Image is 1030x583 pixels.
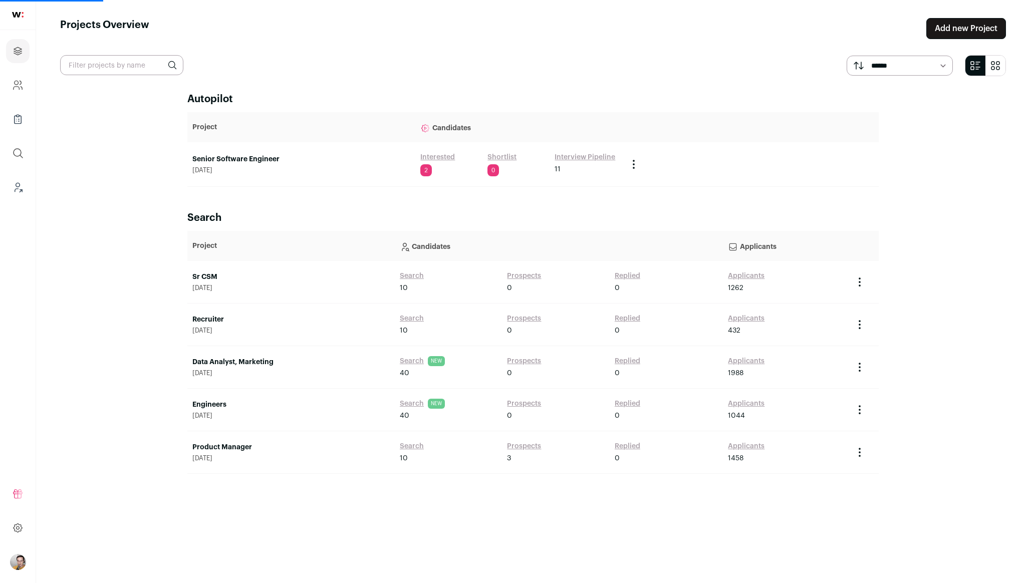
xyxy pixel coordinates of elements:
[507,411,512,421] span: 0
[728,356,764,366] a: Applicants
[400,441,424,451] a: Search
[6,39,30,63] a: Projects
[615,441,640,451] a: Replied
[507,356,541,366] a: Prospects
[400,271,424,281] a: Search
[507,399,541,409] a: Prospects
[400,399,424,409] a: Search
[192,166,410,174] span: [DATE]
[10,554,26,570] button: Open dropdown
[192,442,390,452] a: Product Manager
[192,272,390,282] a: Sr CSM
[728,314,764,324] a: Applicants
[192,122,410,132] p: Project
[60,55,183,75] input: Filter projects by name
[728,326,740,336] span: 432
[615,283,620,293] span: 0
[615,453,620,463] span: 0
[507,326,512,336] span: 0
[728,453,743,463] span: 1458
[507,314,541,324] a: Prospects
[192,357,390,367] a: Data Analyst, Marketing
[192,315,390,325] a: Recruiter
[192,284,390,292] span: [DATE]
[854,361,866,373] button: Project Actions
[926,18,1006,39] a: Add new Project
[507,368,512,378] span: 0
[428,399,445,409] span: NEW
[628,158,640,170] button: Project Actions
[854,276,866,288] button: Project Actions
[420,152,455,162] a: Interested
[420,164,432,176] span: 2
[728,411,745,421] span: 1044
[854,404,866,416] button: Project Actions
[400,411,409,421] span: 40
[400,368,409,378] span: 40
[507,441,541,451] a: Prospects
[428,356,445,366] span: NEW
[60,18,149,39] h1: Projects Overview
[728,368,743,378] span: 1988
[12,12,24,18] img: wellfound-shorthand-0d5821cbd27db2630d0214b213865d53afaa358527fdda9d0ea32b1df1b89c2c.svg
[192,154,410,164] a: Senior Software Engineer
[400,453,408,463] span: 10
[615,356,640,366] a: Replied
[10,554,26,570] img: 144000-medium_jpg
[854,319,866,331] button: Project Actions
[192,454,390,462] span: [DATE]
[728,441,764,451] a: Applicants
[615,399,640,409] a: Replied
[192,369,390,377] span: [DATE]
[400,326,408,336] span: 10
[420,117,618,137] p: Candidates
[615,314,640,324] a: Replied
[507,271,541,281] a: Prospects
[400,356,424,366] a: Search
[400,236,718,256] p: Candidates
[854,446,866,458] button: Project Actions
[400,314,424,324] a: Search
[615,411,620,421] span: 0
[192,400,390,410] a: Engineers
[6,73,30,97] a: Company and ATS Settings
[400,283,408,293] span: 10
[728,283,743,293] span: 1262
[487,164,499,176] span: 0
[192,241,390,251] p: Project
[615,368,620,378] span: 0
[6,107,30,131] a: Company Lists
[6,175,30,199] a: Leads (Backoffice)
[728,236,844,256] p: Applicants
[192,327,390,335] span: [DATE]
[615,326,620,336] span: 0
[187,211,879,225] h2: Search
[187,92,879,106] h2: Autopilot
[507,453,511,463] span: 3
[487,152,517,162] a: Shortlist
[555,152,615,162] a: Interview Pipeline
[728,271,764,281] a: Applicants
[507,283,512,293] span: 0
[192,412,390,420] span: [DATE]
[555,164,561,174] span: 11
[615,271,640,281] a: Replied
[728,399,764,409] a: Applicants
